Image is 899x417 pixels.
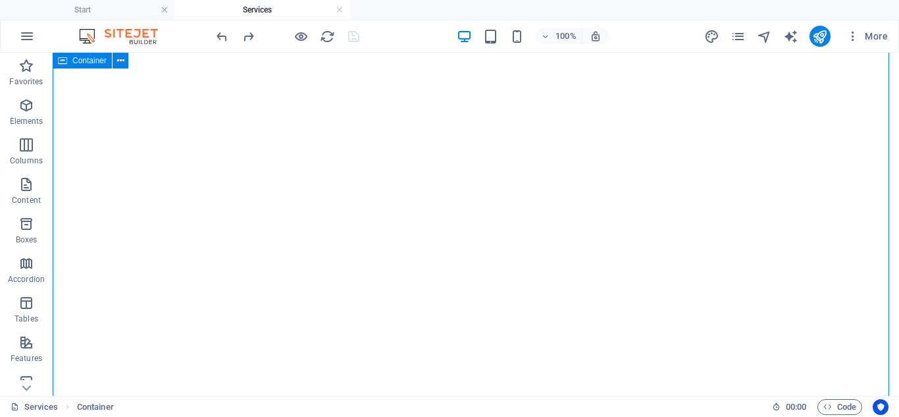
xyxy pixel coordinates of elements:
button: text_generator [783,28,799,44]
span: Code [823,399,856,415]
button: navigator [757,28,773,44]
p: Favorites [9,76,43,87]
h6: Session time [772,399,807,415]
i: Redo: Change text (Ctrl+Y, ⌘+Y) [241,29,256,44]
i: Publish [812,29,827,44]
p: Columns [10,155,43,166]
i: Reload page [320,29,335,44]
button: undo [214,28,230,44]
p: Accordion [8,274,45,285]
button: Usercentrics [873,399,888,415]
button: design [704,28,720,44]
i: On resize automatically adjust zoom level to fit chosen device. [590,30,602,42]
button: publish [809,26,831,47]
span: 00 00 [786,399,806,415]
i: Undo: Delete elements (Ctrl+Z) [215,29,230,44]
button: Code [817,399,862,415]
i: AI Writer [783,29,798,44]
span: Click to select. Double-click to edit [77,399,114,415]
p: Content [12,195,41,206]
p: Tables [14,314,38,324]
img: Editor Logo [76,28,174,44]
button: More [841,26,893,47]
button: pages [731,28,746,44]
nav: breadcrumb [77,399,114,415]
i: Navigator [757,29,772,44]
button: reload [319,28,335,44]
i: Pages (Ctrl+Alt+S) [731,29,746,44]
p: Features [11,353,42,364]
button: 100% [536,28,582,44]
h6: 100% [555,28,577,44]
span: : [795,402,797,412]
a: Click to cancel selection. Double-click to open Pages [11,399,58,415]
span: Container [72,57,107,65]
button: redo [240,28,256,44]
p: Elements [10,116,43,126]
p: Boxes [16,235,38,245]
span: More [846,30,888,43]
h4: Services [175,3,350,17]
